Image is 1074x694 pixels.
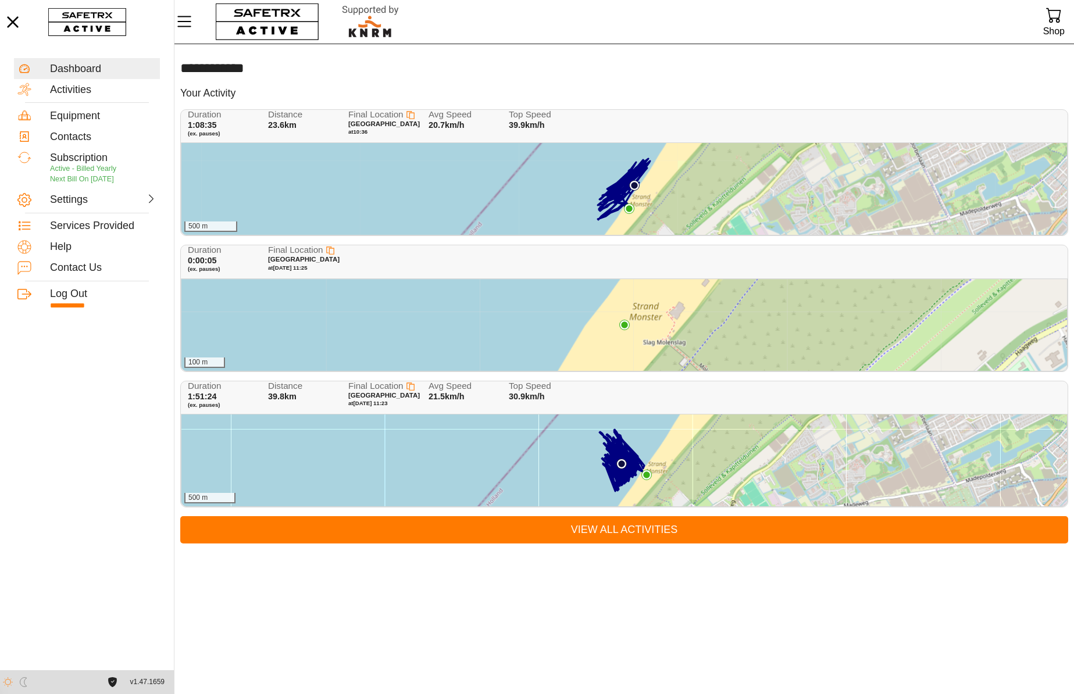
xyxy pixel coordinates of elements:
span: 1:51:24 [188,392,217,401]
span: (ex. pauses) [188,266,262,273]
img: PathStart.svg [616,459,627,469]
button: Menu [174,9,204,34]
span: 21.5km/h [429,392,465,401]
img: ModeDark.svg [19,677,28,687]
span: Distance [268,381,342,391]
div: Equipment [50,110,156,123]
span: Top Speed [509,381,583,391]
button: v1.47.1659 [123,672,172,692]
span: (ex. pauses) [188,402,262,409]
span: (ex. pauses) [188,130,262,137]
img: Equipment.svg [17,109,31,123]
span: at [DATE] 11:25 [268,264,308,271]
img: Activities.svg [17,83,31,96]
span: View All Activities [190,521,1059,539]
span: Final Location [348,381,404,391]
span: Active - Billed Yearly [50,164,116,173]
div: Log Out [50,288,156,301]
div: Help [50,241,156,253]
img: PathEnd.svg [624,203,634,214]
span: 1:08:35 [188,120,217,130]
div: 500 m [184,493,236,503]
span: Avg Speed [429,110,503,120]
div: Contact Us [50,262,156,274]
span: 0:00:05 [188,256,217,265]
div: 500 m [184,221,237,232]
img: Subscription.svg [17,151,31,164]
div: Dashboard [50,63,156,76]
div: Settings [50,194,101,206]
div: Services Provided [50,220,156,232]
span: 20.7km/h [429,120,465,130]
a: License Agreement [105,677,120,687]
span: 23.6km [268,120,297,130]
img: ContactUs.svg [17,261,31,275]
span: Avg Speed [429,381,503,391]
span: at 10:36 [348,128,367,135]
span: Distance [268,110,342,120]
a: View All Activities [180,516,1068,543]
h5: Your Activity [180,87,236,100]
span: 39.8km [268,392,297,401]
span: Final Location [348,109,404,119]
span: Duration [188,110,262,120]
span: at [DATE] 11:23 [348,400,388,406]
span: [GEOGRAPHIC_DATA] [348,120,420,127]
span: Top Speed [509,110,583,120]
span: Duration [188,381,262,391]
img: PathStart.svg [629,180,640,191]
span: [GEOGRAPHIC_DATA] [348,392,420,399]
img: PathEnd.svg [619,320,630,330]
span: Next Bill On [DATE] [50,175,114,183]
div: 100 m [184,357,225,368]
img: PathEnd.svg [641,470,652,480]
div: Subscription [50,152,156,164]
img: ModeLight.svg [3,677,13,687]
span: 39.9km/h [509,120,545,130]
img: Help.svg [17,240,31,254]
span: 30.9km/h [509,392,545,401]
div: Contacts [50,131,156,144]
img: RescueLogo.svg [329,3,412,41]
span: v1.47.1659 [130,676,165,688]
div: Activities [50,84,156,96]
div: Shop [1043,23,1065,39]
span: Duration [188,245,262,255]
span: Final Location [268,245,323,255]
span: [GEOGRAPHIC_DATA] [268,256,340,263]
